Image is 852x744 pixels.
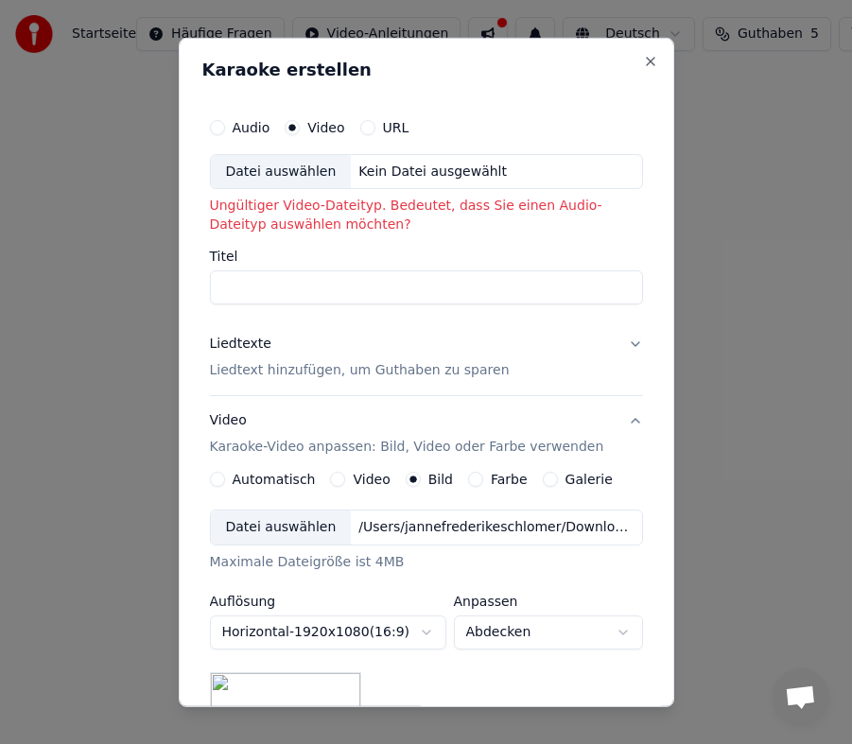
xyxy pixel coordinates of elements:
[210,553,643,572] div: Maximale Dateigröße ist 4MB
[210,595,446,608] label: Auflösung
[210,320,643,395] button: LiedtexteLiedtext hinzufügen, um Guthaben zu sparen
[211,154,352,188] div: Datei auswählen
[210,438,604,457] p: Karaoke-Video anpassen: Bild, Video oder Farbe verwenden
[383,120,409,133] label: URL
[210,250,643,263] label: Titel
[307,120,344,133] label: Video
[351,162,514,181] div: Kein Datei ausgewählt
[454,595,643,608] label: Anpassen
[210,361,510,380] p: Liedtext hinzufügen, um Guthaben zu sparen
[353,473,390,486] label: Video
[565,473,613,486] label: Galerie
[233,120,270,133] label: Audio
[210,396,643,472] button: VideoKaraoke-Video anpassen: Bild, Video oder Farbe verwenden
[210,411,604,457] div: Video
[428,473,453,486] label: Bild
[210,335,271,354] div: Liedtexte
[351,518,641,537] div: /Users/jannefrederikeschlomer/Downloads/IMG_6283.jpg
[211,510,352,545] div: Datei auswählen
[210,197,643,234] p: Ungültiger Video-Dateityp. Bedeutet, dass Sie einen Audio-Dateityp auswählen möchten?
[491,473,528,486] label: Farbe
[233,473,316,486] label: Automatisch
[202,61,651,78] h2: Karaoke erstellen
